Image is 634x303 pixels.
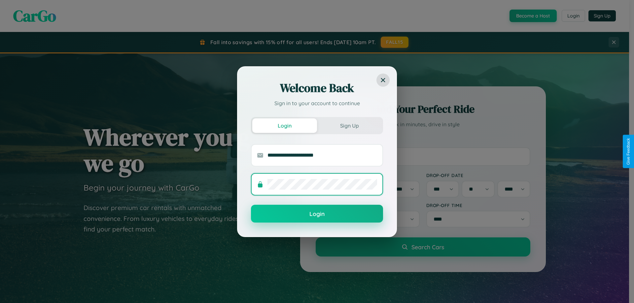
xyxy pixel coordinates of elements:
p: Sign in to your account to continue [251,99,383,107]
div: Give Feedback [626,138,631,165]
button: Sign Up [317,118,382,133]
h2: Welcome Back [251,80,383,96]
button: Login [251,205,383,223]
button: Login [252,118,317,133]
